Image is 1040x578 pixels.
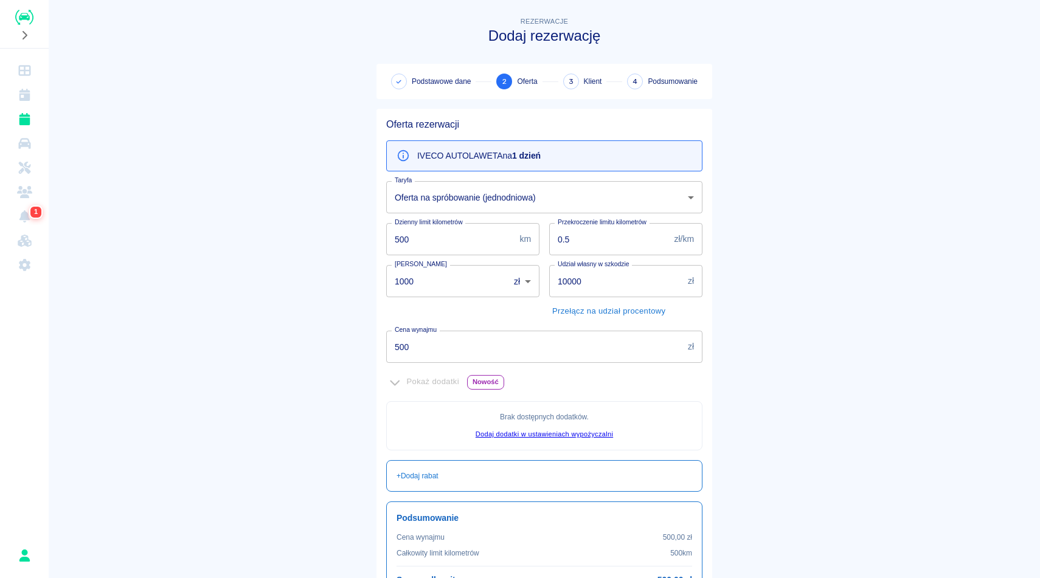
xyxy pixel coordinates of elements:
[395,325,437,334] label: Cena wynajmu
[517,76,537,87] span: Oferta
[376,27,712,44] h3: Dodaj rezerwację
[505,265,539,297] div: zł
[397,512,692,525] h6: Podsumowanie
[397,411,692,422] p: Brak dostępnych dodatków .
[584,76,602,87] span: Klient
[395,218,463,227] label: Dzienny limit kilometrów
[386,181,702,213] div: Oferta na spróbowanie (jednodniowa)
[521,18,568,25] span: Rezerwacje
[674,233,694,246] p: zł/km
[549,302,668,321] button: Przełącz na udział procentowy
[558,260,629,269] label: Udział własny w szkodzie
[395,260,447,269] label: [PERSON_NAME]
[32,206,40,218] span: 1
[558,218,647,227] label: Przekroczenie limitu kilometrów
[670,548,692,559] p: 500 km
[5,180,44,204] a: Klienci
[5,83,44,107] a: Kalendarz
[468,376,504,388] span: Nowość
[395,176,412,185] label: Taryfa
[397,548,479,559] p: Całkowity limit kilometrów
[397,470,439,481] p: + Dodaj rabat
[412,76,471,87] span: Podstawowe dane
[386,119,702,131] h5: Oferta rezerwacji
[417,150,541,162] p: IVECO AUTOLAWETA na
[5,58,44,83] a: Dashboard
[397,532,445,543] p: Cena wynajmu
[5,131,44,156] a: Flota
[688,275,694,287] p: zł
[12,543,37,568] button: Rafał Płaza
[476,430,613,438] a: Dodaj dodatki w ustawieniach wypożyczalni
[5,229,44,253] a: Widget WWW
[5,156,44,180] a: Serwisy
[633,75,637,88] span: 4
[519,233,531,246] p: km
[15,10,33,25] img: Renthelp
[663,532,692,543] p: 500,00 zł
[648,76,698,87] span: Podsumowanie
[512,151,541,160] b: 1 dzień
[569,75,574,88] span: 3
[5,253,44,277] a: Ustawienia
[5,204,44,229] a: Powiadomienia
[15,27,33,43] button: Rozwiń nawigację
[502,75,507,88] span: 2
[688,340,694,353] p: zł
[5,107,44,131] a: Rezerwacje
